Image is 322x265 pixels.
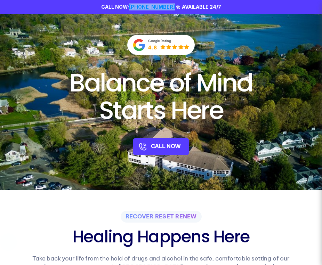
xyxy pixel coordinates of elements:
[23,228,299,246] h2: Healing Happens Here
[133,138,189,155] a: CALL NOW
[101,3,175,10] p: CALL NOW:
[148,39,171,43] span: Google Rating
[38,69,284,124] h1: Balance of Mind Starts Here
[151,143,180,150] p: CALL NOW
[182,3,221,10] p: AVAILABLE 24/7
[126,214,197,220] span: RECOVER RESET RENEW
[148,44,157,50] span: 4.8
[129,4,175,10] a: [PHONE_NUMBER]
